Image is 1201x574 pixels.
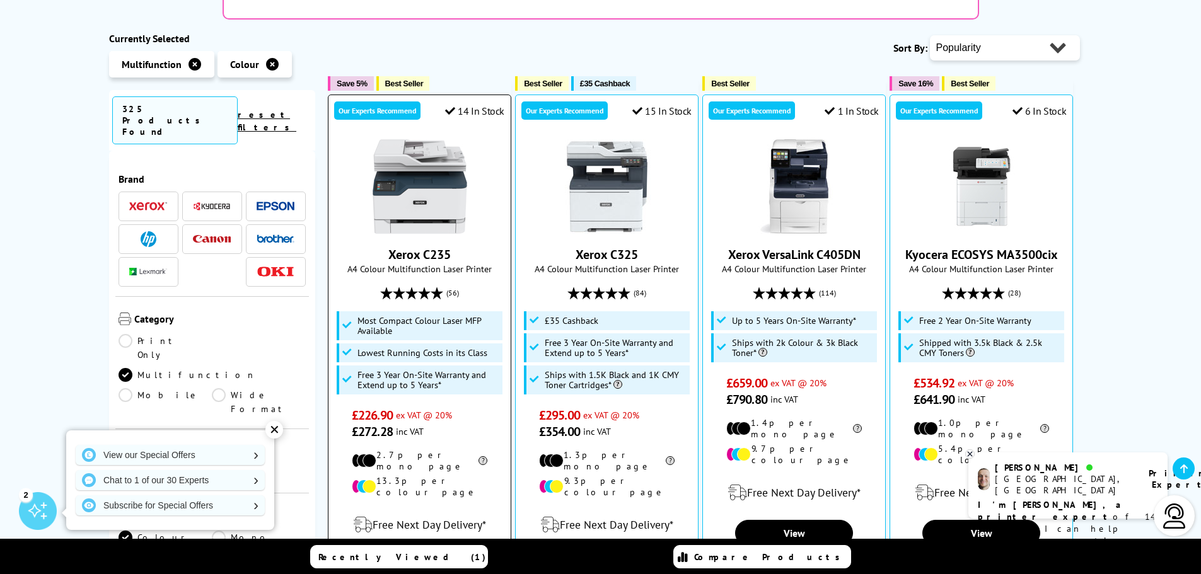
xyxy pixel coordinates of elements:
[728,246,861,263] a: Xerox VersaLink C405DN
[357,316,500,336] span: Most Compact Colour Laser MFP Available
[735,520,852,546] a: View
[119,313,131,325] img: Category
[335,507,504,542] div: modal_delivery
[119,368,256,382] a: Multifunction
[122,58,182,71] span: Multifunction
[896,263,1066,275] span: A4 Colour Multifunction Laser Printer
[825,105,879,117] div: 1 In Stock
[109,32,316,45] div: Currently Selected
[19,488,33,502] div: 2
[914,417,1049,440] li: 1.0p per mono page
[978,499,1158,559] p: of 14 years! I can help you choose the right product
[819,281,836,305] span: (114)
[770,377,827,389] span: ex VAT @ 20%
[560,139,654,234] img: Xerox C325
[694,551,847,563] span: Compare Products
[373,139,467,234] img: Xerox C235
[318,551,486,563] span: Recently Viewed (1)
[265,421,283,439] div: ✕
[212,388,306,416] a: Wide Format
[1008,281,1021,305] span: (28)
[134,313,306,328] span: Category
[634,281,646,305] span: (84)
[76,470,265,490] a: Chat to 1 of our 30 Experts
[747,139,842,234] img: Xerox VersaLink C405DN
[539,475,675,498] li: 9.3p per colour page
[334,101,421,120] div: Our Experts Recommend
[709,263,879,275] span: A4 Colour Multifunction Laser Printer
[352,449,487,472] li: 2.7p per mono page
[890,76,939,91] button: Save 16%
[978,468,990,490] img: ashley-livechat.png
[385,79,424,88] span: Best Seller
[726,375,767,391] span: £659.00
[357,370,500,390] span: Free 3 Year On-Site Warranty and Extend up to 5 Years*
[76,495,265,515] a: Subscribe for Special Offers
[922,520,1040,546] a: View
[522,263,692,275] span: A4 Colour Multifunction Laser Printer
[571,76,636,91] button: £35 Cashback
[914,443,1049,466] li: 5.4p per colour page
[193,202,231,211] img: Kyocera
[129,202,167,210] img: Xerox
[905,246,1058,263] a: Kyocera ECOSYS MA3500cix
[583,425,611,437] span: inc VAT
[893,42,927,54] span: Sort By:
[119,334,212,362] a: Print Only
[995,462,1133,473] div: [PERSON_NAME]
[1162,503,1187,529] img: user-headset-light.svg
[576,246,638,263] a: Xerox C325
[238,109,296,133] a: reset filters
[919,338,1062,358] span: Shipped with 3.5k Black & 2.5k CMY Toners
[129,198,167,214] a: Xerox
[747,224,842,236] a: Xerox VersaLink C405DN
[193,231,231,247] a: Canon
[580,79,630,88] span: £35 Cashback
[539,423,580,440] span: £354.00
[732,316,856,326] span: Up to 5 Years On-Site Warranty*
[726,391,767,408] span: £790.80
[914,391,954,408] span: £641.90
[521,101,608,120] div: Our Experts Recommend
[337,79,367,88] span: Save 5%
[129,268,167,275] img: Lexmark
[352,407,393,423] span: £226.90
[328,76,373,91] button: Save 5%
[709,101,795,120] div: Our Experts Recommend
[76,445,265,465] a: View our Special Offers
[545,338,687,358] span: Free 3 Year On-Site Warranty and Extend up to 5 Years*
[396,409,452,421] span: ex VAT @ 20%
[702,76,756,91] button: Best Seller
[709,475,879,510] div: modal_delivery
[445,105,504,117] div: 14 In Stock
[951,79,989,88] span: Best Seller
[919,316,1031,326] span: Free 2 Year On-Site Warranty
[310,545,488,568] a: Recently Viewed (1)
[129,231,167,247] a: HP
[357,348,487,358] span: Lowest Running Costs in its Class
[539,449,675,472] li: 1.3p per mono page
[257,231,294,247] a: Brother
[515,76,569,91] button: Best Seller
[770,393,798,405] span: inc VAT
[958,393,985,405] span: inc VAT
[129,264,167,280] a: Lexmark
[257,198,294,214] a: Epson
[376,76,430,91] button: Best Seller
[632,105,692,117] div: 15 In Stock
[539,407,580,423] span: £295.00
[119,388,212,416] a: Mobile
[524,79,562,88] span: Best Seller
[545,316,598,326] span: £35 Cashback
[673,545,851,568] a: Compare Products
[898,79,933,88] span: Save 16%
[257,202,294,211] img: Epson
[373,224,467,236] a: Xerox C235
[257,264,294,280] a: OKI
[934,139,1029,234] img: Kyocera ECOSYS MA3500cix
[396,425,424,437] span: inc VAT
[545,370,687,390] span: Ships with 1.5K Black and 1K CMY Toner Cartridges*
[978,499,1125,522] b: I'm [PERSON_NAME], a printer expert
[388,246,451,263] a: Xerox C235
[119,531,212,544] a: Colour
